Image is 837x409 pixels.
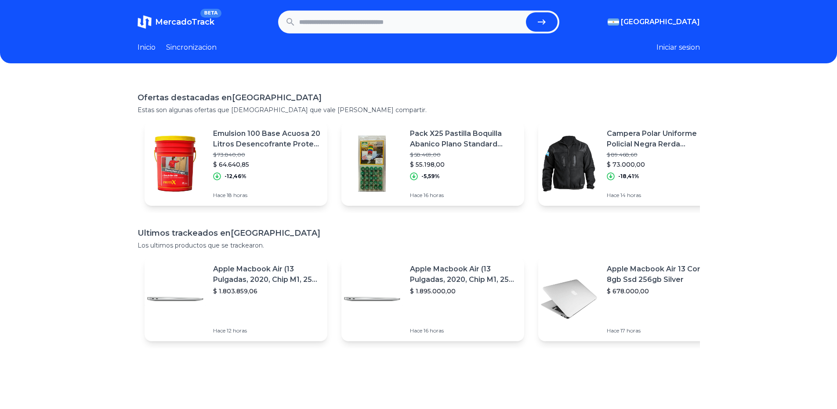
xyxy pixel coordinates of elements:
h1: Ultimos trackeados en [GEOGRAPHIC_DATA] [138,227,700,239]
p: $ 89.468,60 [607,151,714,158]
p: Campera Polar Uniforme Policial Negra Rerda Premium [607,128,714,150]
p: $ 73.840,00 [213,151,320,158]
p: $ 1.895.000,00 [410,287,517,296]
p: -12,46% [225,173,246,180]
p: Apple Macbook Air 13 Core I5 8gb Ssd 256gb Silver [607,264,714,285]
img: Featured image [145,268,206,330]
p: $ 64.640,85 [213,160,320,169]
button: Iniciar sesion [656,42,700,53]
span: [GEOGRAPHIC_DATA] [621,17,700,27]
p: Hace 18 horas [213,192,320,199]
p: Hace 16 horas [410,192,517,199]
p: Hace 16 horas [410,327,517,334]
img: MercadoTrack [138,15,152,29]
p: Los ultimos productos que se trackearon. [138,241,700,250]
p: Pack X25 Pastilla Boquilla Abanico Plano Standard Poliacetal [410,128,517,150]
p: Apple Macbook Air (13 Pulgadas, 2020, Chip M1, 256 Gb De Ssd, 8 Gb De Ram) - Plata [410,264,517,285]
span: BETA [200,9,221,18]
p: -5,59% [421,173,440,180]
p: -18,41% [618,173,639,180]
h1: Ofertas destacadas en [GEOGRAPHIC_DATA] [138,91,700,104]
a: Inicio [138,42,156,53]
a: Featured imageApple Macbook Air (13 Pulgadas, 2020, Chip M1, 256 Gb De Ssd, 8 Gb De Ram) - Plata$... [341,257,524,341]
p: $ 1.803.859,06 [213,287,320,296]
span: MercadoTrack [155,17,214,27]
p: $ 58.469,00 [410,151,517,158]
a: Featured imagePack X25 Pastilla Boquilla Abanico Plano Standard Poliacetal$ 58.469,00$ 55.198,00-... [341,121,524,206]
img: Featured image [341,268,403,330]
a: Featured imageApple Macbook Air (13 Pulgadas, 2020, Chip M1, 256 Gb De Ssd, 8 Gb De Ram) - Plata$... [145,257,327,341]
p: Hace 14 horas [607,192,714,199]
p: Hace 12 horas [213,327,320,334]
img: Featured image [341,133,403,194]
p: Estas son algunas ofertas que [DEMOGRAPHIC_DATA] que vale [PERSON_NAME] compartir. [138,106,700,114]
a: Featured imageCampera Polar Uniforme Policial Negra Rerda Premium$ 89.468,60$ 73.000,00-18,41%Hac... [538,121,721,206]
p: $ 73.000,00 [607,160,714,169]
img: Featured image [538,268,600,330]
p: Emulsion 100 Base Acuosa 20 Litros Desencofrante Protex Mm [213,128,320,150]
a: MercadoTrackBETA [138,15,214,29]
img: Featured image [538,133,600,194]
p: Apple Macbook Air (13 Pulgadas, 2020, Chip M1, 256 Gb De Ssd, 8 Gb De Ram) - Plata [213,264,320,285]
img: Argentina [608,18,619,26]
a: Featured imageEmulsion 100 Base Acuosa 20 Litros Desencofrante Protex Mm$ 73.840,00$ 64.640,85-12... [145,121,327,206]
p: $ 678.000,00 [607,287,714,296]
button: [GEOGRAPHIC_DATA] [608,17,700,27]
p: $ 55.198,00 [410,160,517,169]
a: Sincronizacion [166,42,217,53]
p: Hace 17 horas [607,327,714,334]
a: Featured imageApple Macbook Air 13 Core I5 8gb Ssd 256gb Silver$ 678.000,00Hace 17 horas [538,257,721,341]
img: Featured image [145,133,206,194]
